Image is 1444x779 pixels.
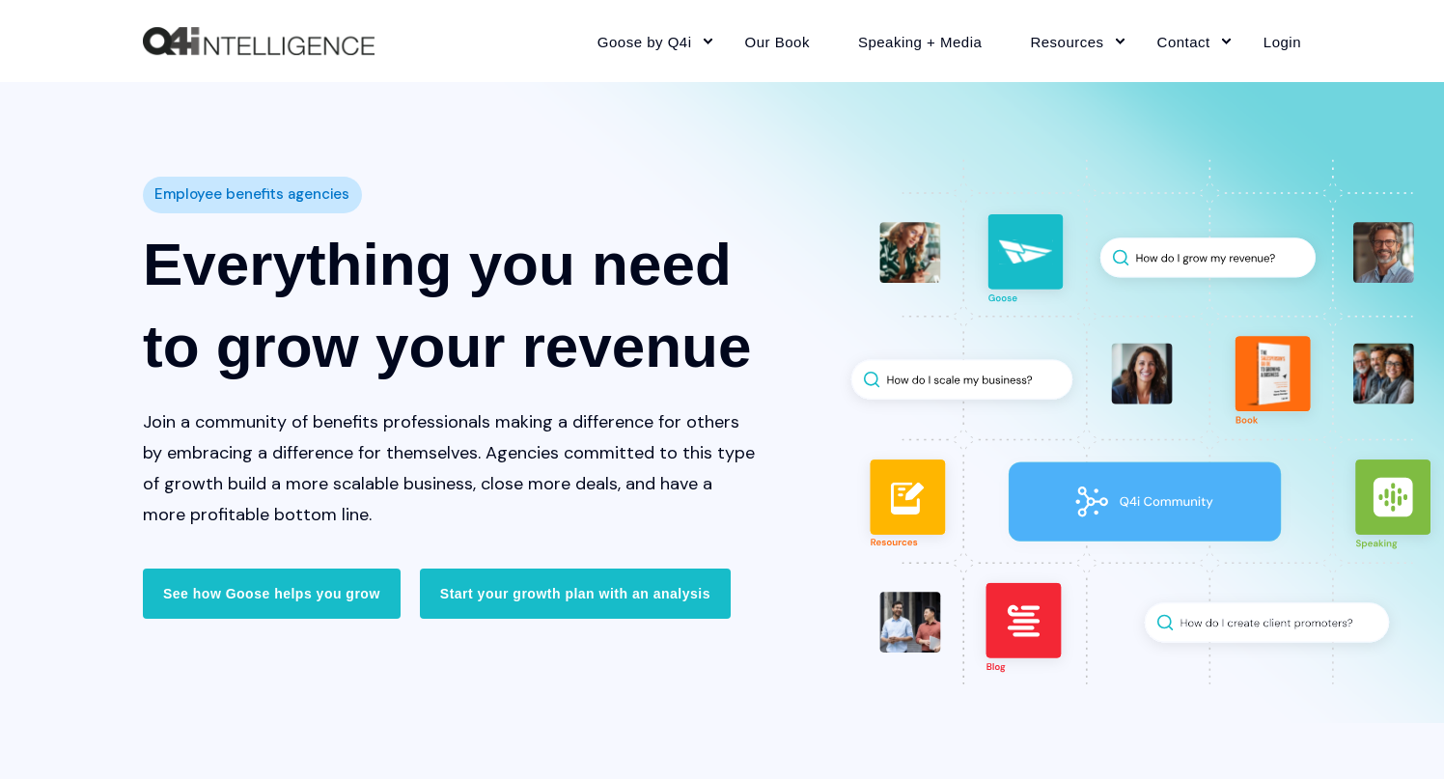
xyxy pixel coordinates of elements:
a: Back to Home [143,27,375,56]
img: Q4intelligence, LLC logo [143,27,375,56]
a: See how Goose helps you grow [143,569,401,619]
h1: Everything you need to grow your revenue [143,223,757,387]
span: Employee benefits agencies [154,181,349,209]
a: Start your growth plan with an analysis [420,569,731,619]
p: Join a community of benefits professionals making a difference for others by embracing a differen... [143,406,757,530]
